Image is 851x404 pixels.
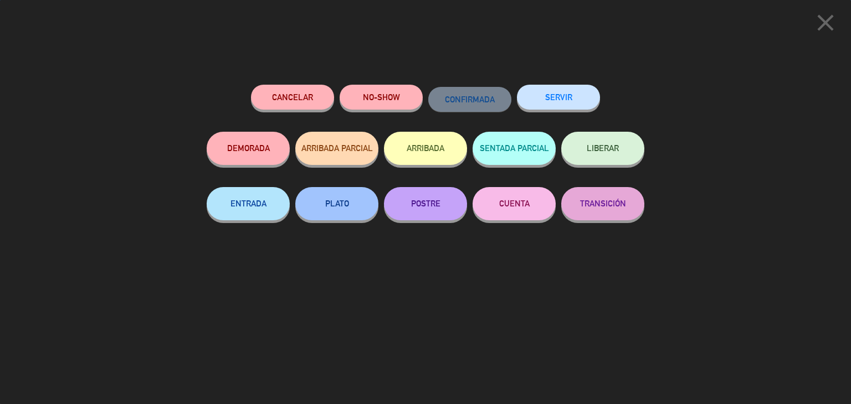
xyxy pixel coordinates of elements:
button: ARRIBADA PARCIAL [295,132,378,165]
span: CONFIRMADA [445,95,495,104]
button: CONFIRMADA [428,87,511,112]
button: NO-SHOW [340,85,423,110]
button: CUENTA [473,187,556,220]
button: Cancelar [251,85,334,110]
span: ARRIBADA PARCIAL [301,143,373,153]
span: LIBERAR [587,143,619,153]
button: PLATO [295,187,378,220]
button: SERVIR [517,85,600,110]
button: ENTRADA [207,187,290,220]
button: SENTADA PARCIAL [473,132,556,165]
i: close [812,9,839,37]
button: LIBERAR [561,132,644,165]
button: TRANSICIÓN [561,187,644,220]
button: ARRIBADA [384,132,467,165]
button: DEMORADA [207,132,290,165]
button: close [808,8,843,41]
button: POSTRE [384,187,467,220]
